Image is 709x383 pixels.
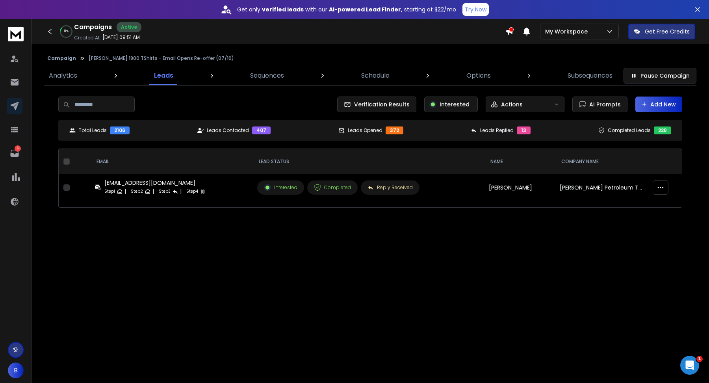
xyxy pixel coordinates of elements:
p: 6 [15,145,21,152]
img: logo [8,27,24,41]
p: | [180,188,182,195]
a: Leads [149,66,178,85]
p: Schedule [361,71,390,80]
p: Step 4 [186,188,198,195]
p: Step 1 [104,188,115,195]
div: Reply Received [367,184,413,191]
p: Leads Opened [348,127,382,134]
a: Sequences [245,66,289,85]
span: AI Prompts [586,100,621,108]
p: Leads Contacted [207,127,249,134]
th: Company Name [555,149,648,174]
div: 407 [252,126,271,134]
p: Step 3 [159,188,171,195]
p: Get only with our starting at $22/mo [237,6,456,13]
p: | [152,188,154,195]
td: [PERSON_NAME] [484,174,555,201]
button: B [8,363,24,378]
p: Step 2 [131,188,143,195]
th: LEAD STATUS [252,149,484,174]
div: 13 [517,126,531,134]
p: [DATE] 09:51 AM [102,34,140,41]
p: Options [466,71,491,80]
p: Actions [501,100,523,108]
a: 6 [7,145,22,161]
p: Created At: [74,35,101,41]
a: Options [462,66,496,85]
span: 1 [696,356,703,362]
button: Try Now [462,3,489,16]
th: EMAIL [90,149,252,174]
iframe: Intercom live chat [680,356,699,375]
button: Add New [635,97,682,112]
p: Subsequences [568,71,612,80]
td: [PERSON_NAME] Petroleum Transport [555,174,648,201]
div: Completed [314,184,351,191]
p: Completed Leads [608,127,651,134]
div: Active [117,22,141,32]
p: 11 % [64,29,69,34]
div: 372 [386,126,403,134]
p: [PERSON_NAME] 1800 TShirts - Email Opens Re-offer (07/16) [89,55,234,61]
p: Interested [440,100,470,108]
p: Leads Replied [480,127,514,134]
button: Get Free Credits [628,24,695,39]
p: Sequences [250,71,284,80]
a: Schedule [356,66,394,85]
button: Pause Campaign [624,68,696,84]
h1: Campaigns [74,22,112,32]
p: Analytics [49,71,77,80]
button: Campaign [47,55,76,61]
div: 228 [654,126,671,134]
strong: verified leads [262,6,304,13]
a: Analytics [44,66,82,85]
strong: AI-powered Lead Finder, [329,6,403,13]
button: Verification Results [337,97,416,112]
button: AI Prompts [572,97,627,112]
p: Total Leads [79,127,107,134]
div: [EMAIL_ADDRESS][DOMAIN_NAME] [104,179,206,187]
p: | [124,188,126,195]
p: Try Now [465,6,486,13]
p: Leads [154,71,173,80]
a: Subsequences [563,66,617,85]
p: My Workspace [545,28,591,35]
p: Get Free Credits [645,28,690,35]
div: 2106 [110,126,130,134]
span: Verification Results [351,100,410,108]
div: Interested [264,184,297,191]
th: NAME [484,149,555,174]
